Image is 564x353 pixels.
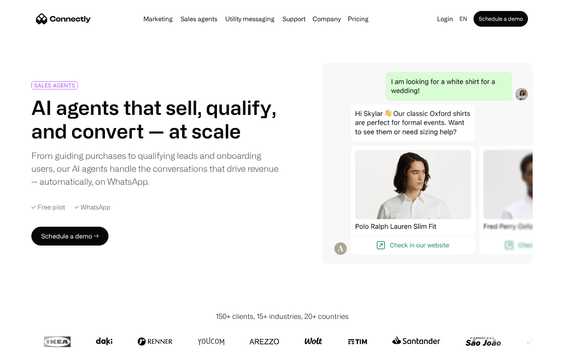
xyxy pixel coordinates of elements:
[31,204,65,211] div: ✓ Free pilot
[279,16,309,22] a: Support
[313,13,341,24] div: Company
[216,311,349,322] div: 150+ clients, 15+ industries, 20+ countries
[434,13,456,24] a: Login
[474,11,528,27] a: Schedule a demo
[31,149,279,188] div: From guiding purchases to qualifying leads and onboarding users, our AI agents handle the convers...
[31,96,279,143] h1: AI agents that sell, qualify, and convert — at scale
[16,339,47,350] ul: Language list
[222,16,278,22] a: Utility messaging
[177,16,221,22] a: Sales agents
[140,16,176,22] a: Marketing
[459,13,467,24] div: en
[34,82,75,88] div: SALES AGENTS
[8,338,47,350] aside: Language selected: English
[74,204,110,211] div: ✓ WhatsApp
[31,227,108,246] a: Schedule a demo →
[345,16,372,22] a: Pricing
